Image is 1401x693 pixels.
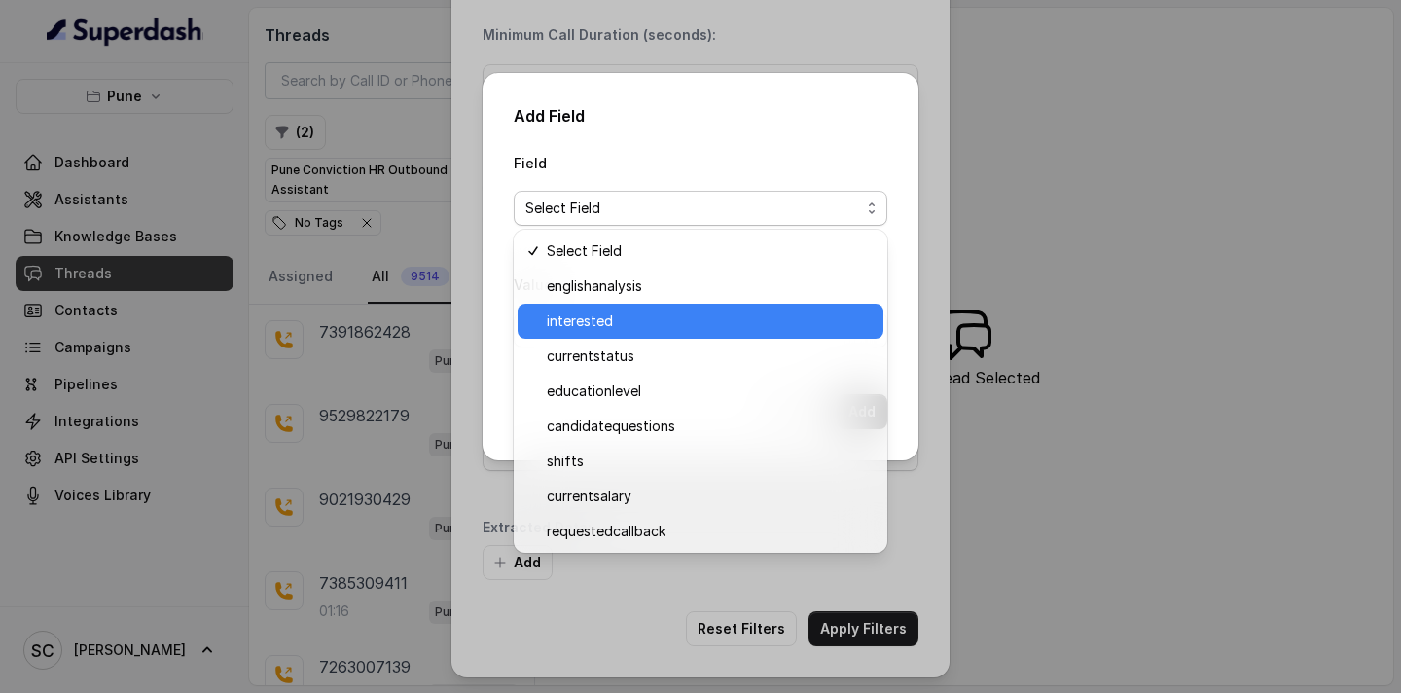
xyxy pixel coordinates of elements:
span: Select Field [547,239,872,263]
span: shifts [547,450,872,473]
span: Select Field [525,197,860,220]
span: interested [547,310,872,333]
span: educationlevel [547,380,872,403]
span: englishanalysis [547,274,872,298]
div: Select Field [514,230,887,553]
span: currentsalary [547,485,872,508]
span: requestedcallback [547,520,872,543]
span: candidatequestions [547,415,872,438]
button: Select Field [514,191,887,226]
span: currentstatus [547,345,872,368]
